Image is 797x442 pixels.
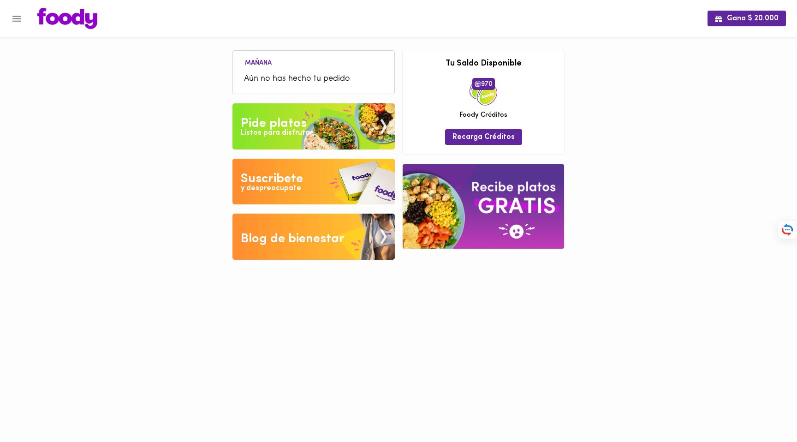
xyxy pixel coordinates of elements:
span: Recarga Créditos [452,133,515,142]
img: Disfruta bajar de peso [232,159,395,205]
div: Listos para disfrutar [241,128,313,138]
img: Pide un Platos [232,103,395,149]
span: Aún no has hecho tu pedido [244,73,383,85]
li: Mañana [238,58,279,66]
span: 970 [472,78,495,90]
button: Gana $ 20.000 [708,11,786,26]
img: credits-package.png [470,78,497,106]
img: foody-creditos.png [475,81,481,87]
span: Foody Créditos [459,110,507,120]
span: Gana $ 20.000 [715,14,779,23]
img: Blog de bienestar [232,214,395,260]
div: Pide platos [241,114,307,133]
button: Menu [6,7,28,30]
img: referral-banner.png [403,164,564,249]
button: Recarga Créditos [445,129,522,144]
div: Suscribete [241,170,303,188]
img: logo.png [37,8,97,29]
h3: Tu Saldo Disponible [410,60,557,69]
div: Blog de bienestar [241,230,345,248]
iframe: Messagebird Livechat Widget [743,388,788,433]
div: y despreocupate [241,183,301,194]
